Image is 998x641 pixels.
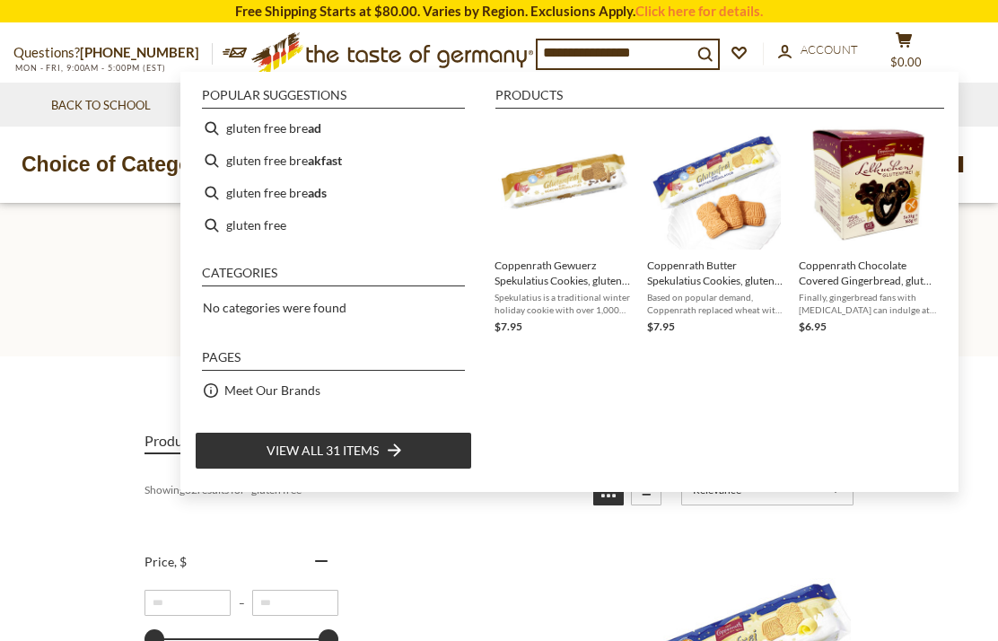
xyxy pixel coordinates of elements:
li: View all 31 items [195,432,472,470]
li: Coppenrath Butter Spekulatius Cookies, gluten and lactose free, 5.3 oz [640,112,792,343]
a: View list mode [631,475,661,505]
span: Coppenrath Chocolate Covered Gingerbread, gluten free, 5.3 oz [799,258,937,288]
h1: Search results [56,280,942,320]
li: gluten free bread [195,112,472,145]
img: Gluten Free Coppenrath Gewuerz Spekulatius Cookies [498,119,628,250]
span: $0.00 [890,55,922,69]
span: Price [144,554,187,569]
div: Showing results for " " [144,475,580,505]
span: Coppenrath Gewuerz Spekulatius Cookies, gluten and lactose free, 5.3 oz [495,258,633,288]
li: Coppenrath Chocolate Covered Gingerbread, gluten free, 5.3 oz [792,112,944,343]
b: ads [308,182,327,203]
li: Coppenrath Gewuerz Spekulatius Cookies, gluten and lactose free, 5.3 oz [487,112,640,343]
span: Based on popular demand, Coppenrath replaced wheat with gluten-free maize and rice flour and adde... [647,291,785,316]
li: Meet Our Brands [195,374,472,407]
a: Meet Our Brands [224,380,320,400]
li: gluten free breakfast [195,145,472,177]
span: Finally, gingerbread fans with [MEDICAL_DATA] can indulge at Christmas! German Christmas gingerbr... [799,291,937,316]
a: Coppenrath Butter Spekulatius Cookies, gluten and lactose free, 5.3 ozBased on popular demand, Co... [647,119,785,336]
a: View grid mode [593,475,624,505]
div: Instant Search Results [180,72,959,492]
span: Account [801,42,858,57]
b: ad [308,118,321,138]
button: $0.00 [877,31,931,76]
span: – [231,596,252,610]
a: Coppenrath Chocolate Covered Gingerbread, gluten free, 5.3 ozFinally, gingerbread fans with [MEDI... [799,119,937,336]
a: [PHONE_NUMBER] [80,44,199,60]
input: Minimum value [144,590,231,616]
a: Gluten Free Coppenrath Gewuerz Spekulatius CookiesCoppenrath Gewuerz Spekulatius Cookies, gluten ... [495,119,633,336]
li: Popular suggestions [202,89,465,109]
span: No categories were found [203,300,346,315]
input: Maximum value [252,590,338,616]
li: gluten free breads [195,177,472,209]
b: akfast [308,150,342,171]
span: MON - FRI, 9:00AM - 5:00PM (EST) [13,63,166,73]
a: Back to School [51,96,151,116]
li: Categories [202,267,465,286]
span: $7.95 [495,320,522,333]
span: , $ [174,554,187,569]
span: Spekulatius is a traditional winter holiday cookie with over 1,000 years of history. Created in t... [495,291,633,316]
a: Click here for details. [635,3,763,19]
span: Coppenrath Butter Spekulatius Cookies, gluten and lactose free, 5.3 oz [647,258,785,288]
span: $7.95 [647,320,675,333]
a: View Products Tab [144,428,214,454]
li: Products [495,89,945,109]
li: gluten free [195,209,472,241]
span: $6.95 [799,320,827,333]
p: Questions? [13,41,213,65]
a: Account [778,40,858,60]
li: Pages [202,351,465,371]
span: View all 31 items [267,441,379,461]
